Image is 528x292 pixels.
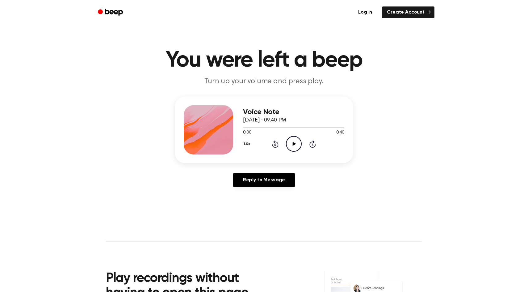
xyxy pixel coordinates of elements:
[352,5,378,19] a: Log in
[382,6,434,18] a: Create Account
[243,108,344,116] h3: Voice Note
[233,173,295,187] a: Reply to Message
[106,49,422,72] h1: You were left a beep
[243,130,251,136] span: 0:00
[243,139,252,149] button: 1.0x
[94,6,128,19] a: Beep
[145,76,383,87] p: Turn up your volume and press play.
[243,117,286,123] span: [DATE] · 09:40 PM
[336,130,344,136] span: 0:40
